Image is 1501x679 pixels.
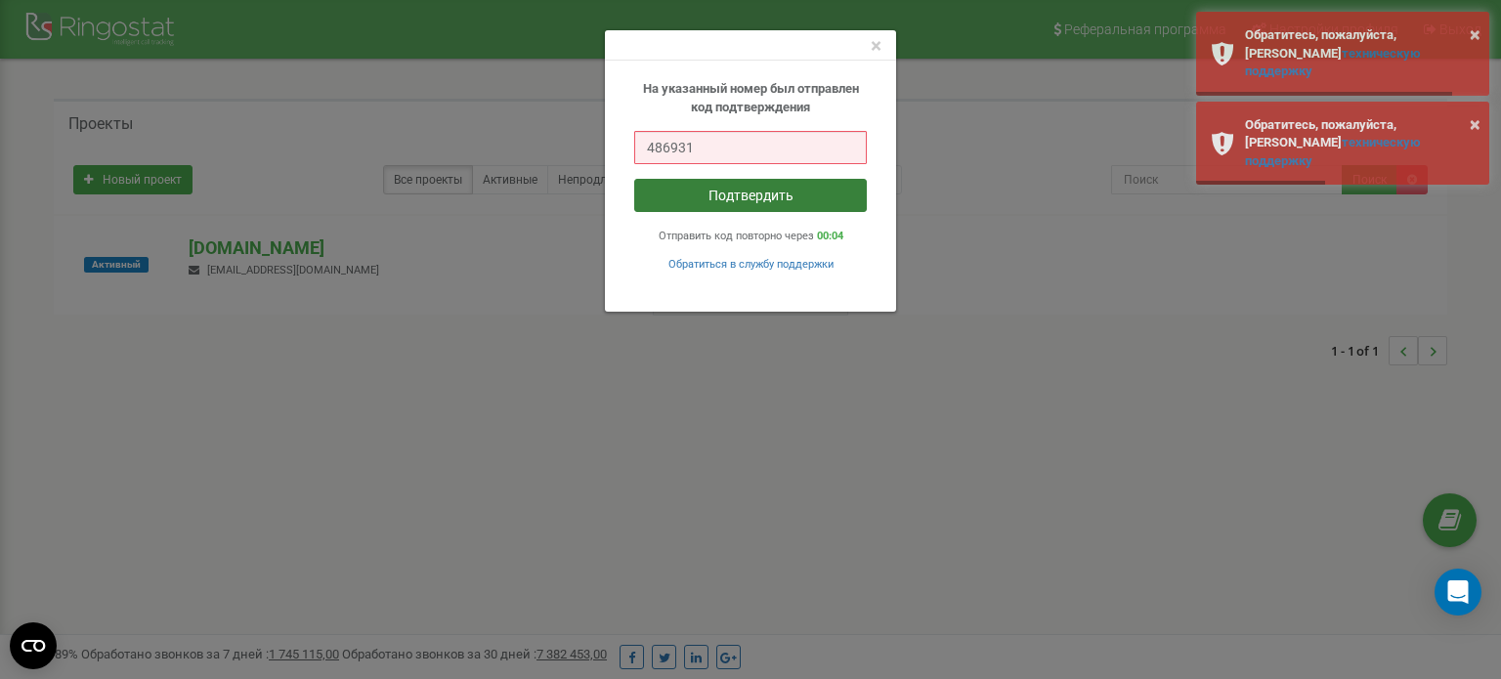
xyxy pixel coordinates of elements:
[668,258,834,271] small: Обратиться в службу поддержки
[871,34,881,58] span: ×
[668,256,834,271] a: Обратиться в службу поддержки
[634,179,867,212] button: Подтвердить
[1435,569,1481,615] div: Open Intercom Messenger
[1470,21,1480,49] button: ×
[1470,110,1480,139] button: ×
[659,230,814,242] span: Отправить код повторно через
[1245,116,1475,171] div: Обратитесь, пожалуйста, [PERSON_NAME]
[1245,26,1475,81] div: Обратитесь, пожалуйста, [PERSON_NAME]
[10,622,57,669] button: Open CMP widget
[1245,135,1421,168] a: техническую поддержку
[871,36,881,57] button: Close
[643,81,859,114] b: На указанный номер был отправлен код подтверждения
[817,230,843,242] span: 00:04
